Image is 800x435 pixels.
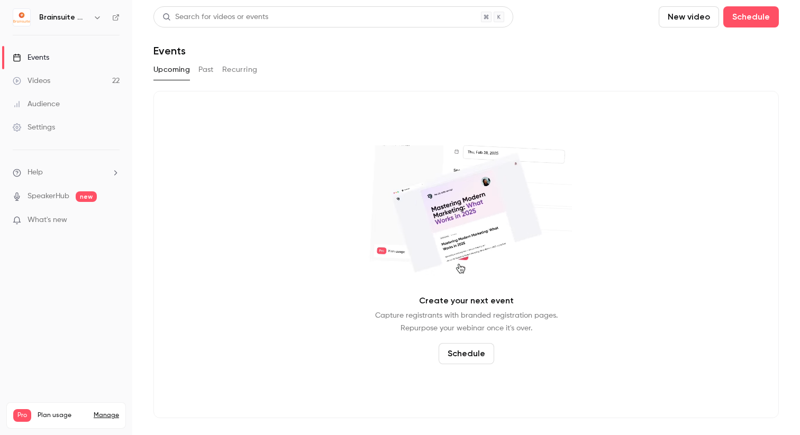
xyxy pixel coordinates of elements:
[107,216,120,225] iframe: Noticeable Trigger
[439,343,494,364] button: Schedule
[76,191,97,202] span: new
[153,44,186,57] h1: Events
[723,6,779,27] button: Schedule
[162,12,268,23] div: Search for videos or events
[13,167,120,178] li: help-dropdown-opener
[13,122,55,133] div: Settings
[94,411,119,420] a: Manage
[13,99,60,109] div: Audience
[28,191,69,202] a: SpeakerHub
[13,9,30,26] img: Brainsuite Webinars
[38,411,87,420] span: Plan usage
[39,12,89,23] h6: Brainsuite Webinars
[13,52,49,63] div: Events
[375,309,558,335] p: Capture registrants with branded registration pages. Repurpose your webinar once it's over.
[13,409,31,422] span: Pro
[28,215,67,226] span: What's new
[419,294,514,307] p: Create your next event
[28,167,43,178] span: Help
[222,61,258,78] button: Recurring
[153,61,190,78] button: Upcoming
[198,61,214,78] button: Past
[659,6,719,27] button: New video
[13,76,50,86] div: Videos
